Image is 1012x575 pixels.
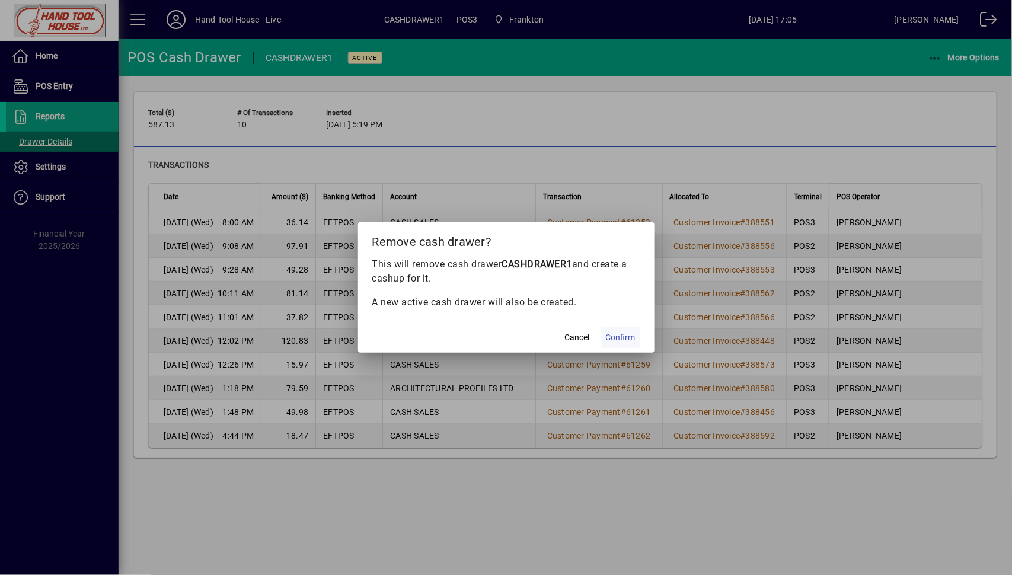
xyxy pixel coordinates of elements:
[565,331,590,344] span: Cancel
[601,327,640,348] button: Confirm
[606,331,636,344] span: Confirm
[502,258,573,270] b: CASHDRAWER1
[358,222,655,257] h2: Remove cash drawer?
[558,327,596,348] button: Cancel
[372,295,640,309] p: A new active cash drawer will also be created.
[372,257,640,286] p: This will remove cash drawer and create a cashup for it.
